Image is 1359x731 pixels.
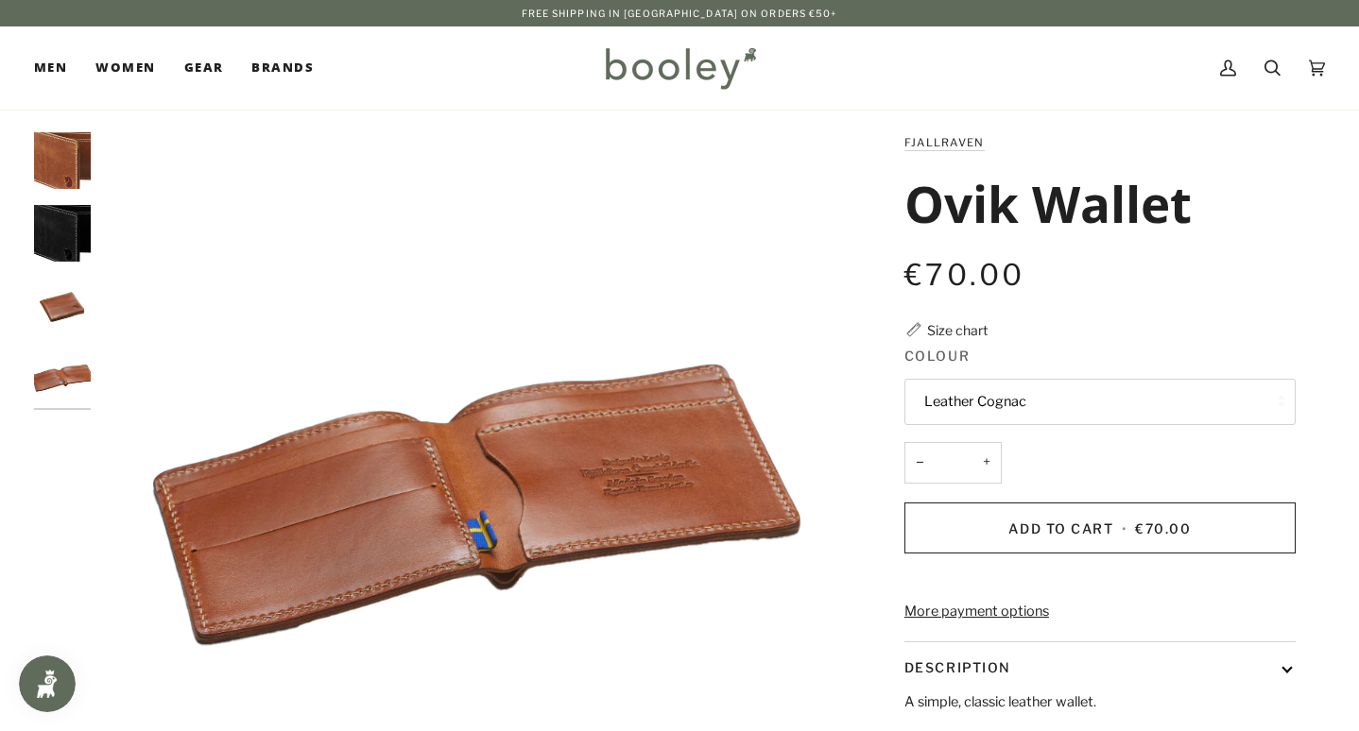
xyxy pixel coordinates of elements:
[81,26,169,110] a: Women
[904,602,1296,622] a: More payment options
[34,132,91,189] img: Fjallraven Ovik Wallet Leather Cognac - Booley Galway
[34,59,67,77] span: Men
[1008,520,1113,536] span: Add to Cart
[34,205,91,262] img: Fjallraven Ovik Wallet Black - Booley Galway
[34,349,91,406] img: Fjallraven Ovik Wallet - Booley Galway
[184,59,224,77] span: Gear
[1118,520,1131,536] span: •
[904,172,1192,234] h1: Ovik Wallet
[972,442,1002,484] button: +
[904,379,1296,425] button: Leather Cognac
[904,442,1002,484] input: Quantity
[170,26,238,110] a: Gear
[522,6,838,21] p: Free Shipping in [GEOGRAPHIC_DATA] on Orders €50+
[251,59,314,77] span: Brands
[904,642,1296,692] button: Description
[904,442,935,484] button: −
[19,655,76,712] iframe: Button to open loyalty program pop-up
[34,26,81,110] a: Men
[1135,520,1191,536] span: €70.00
[904,346,970,365] span: Colour
[34,277,91,333] img: Fjallraven Ovik Wallet - Booley Galway
[237,26,328,110] a: Brands
[904,692,1296,713] p: A simple, classic leather wallet.
[927,320,988,340] div: Size chart
[904,136,985,149] a: Fjallraven
[95,59,155,77] span: Women
[597,41,763,95] img: Booley
[904,502,1296,553] button: Add to Cart • €70.00
[904,257,1024,293] span: €70.00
